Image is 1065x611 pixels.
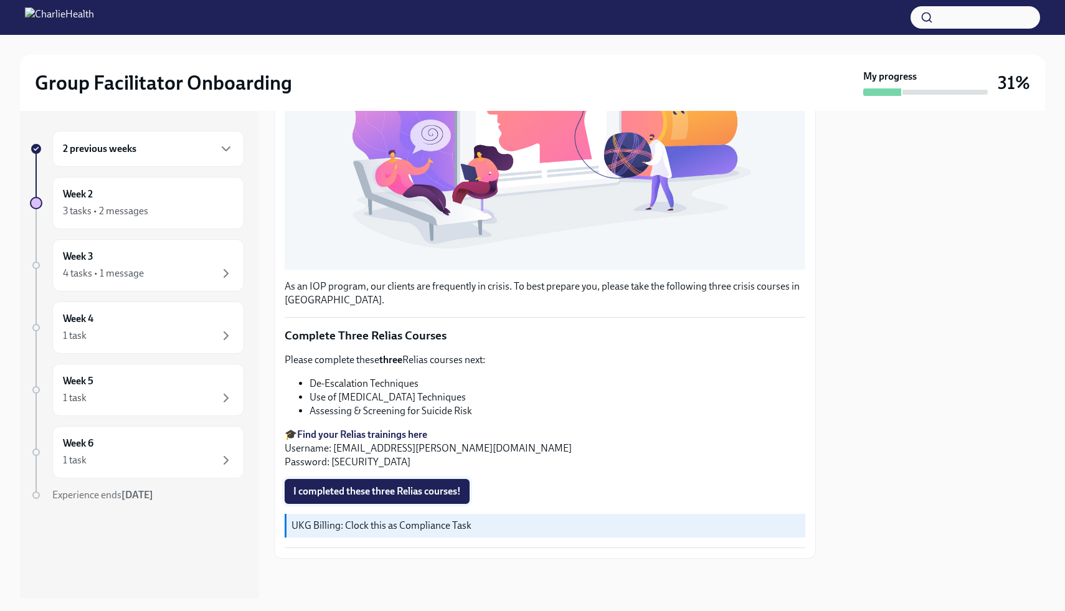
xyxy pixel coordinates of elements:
[25,7,94,27] img: CharlieHealth
[121,489,153,501] strong: [DATE]
[63,187,93,201] h6: Week 2
[63,391,87,405] div: 1 task
[35,70,292,95] h2: Group Facilitator Onboarding
[285,280,805,307] p: As an IOP program, our clients are frequently in crisis. To best prepare you, please take the fol...
[63,142,136,156] h6: 2 previous weeks
[291,519,800,533] p: UKG Billing: Clock this as Compliance Task
[310,377,805,391] li: De-Escalation Techniques
[63,437,93,450] h6: Week 6
[310,391,805,404] li: Use of [MEDICAL_DATA] Techniques
[379,354,402,366] strong: three
[293,485,461,498] span: I completed these three Relias courses!
[52,489,153,501] span: Experience ends
[52,131,244,167] div: 2 previous weeks
[63,329,87,343] div: 1 task
[285,428,805,469] p: 🎓 Username: [EMAIL_ADDRESS][PERSON_NAME][DOMAIN_NAME] Password: [SECURITY_DATA]
[63,204,148,218] div: 3 tasks • 2 messages
[30,364,244,416] a: Week 51 task
[63,453,87,467] div: 1 task
[297,429,427,440] a: Find your Relias trainings here
[30,177,244,229] a: Week 23 tasks • 2 messages
[63,312,93,326] h6: Week 4
[63,374,93,388] h6: Week 5
[30,426,244,478] a: Week 61 task
[863,70,917,83] strong: My progress
[30,301,244,354] a: Week 41 task
[285,328,805,344] p: Complete Three Relias Courses
[310,404,805,418] li: Assessing & Screening for Suicide Risk
[285,479,470,504] button: I completed these three Relias courses!
[998,72,1030,94] h3: 31%
[30,239,244,291] a: Week 34 tasks • 1 message
[285,353,805,367] p: Please complete these Relias courses next:
[63,250,93,263] h6: Week 3
[63,267,144,280] div: 4 tasks • 1 message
